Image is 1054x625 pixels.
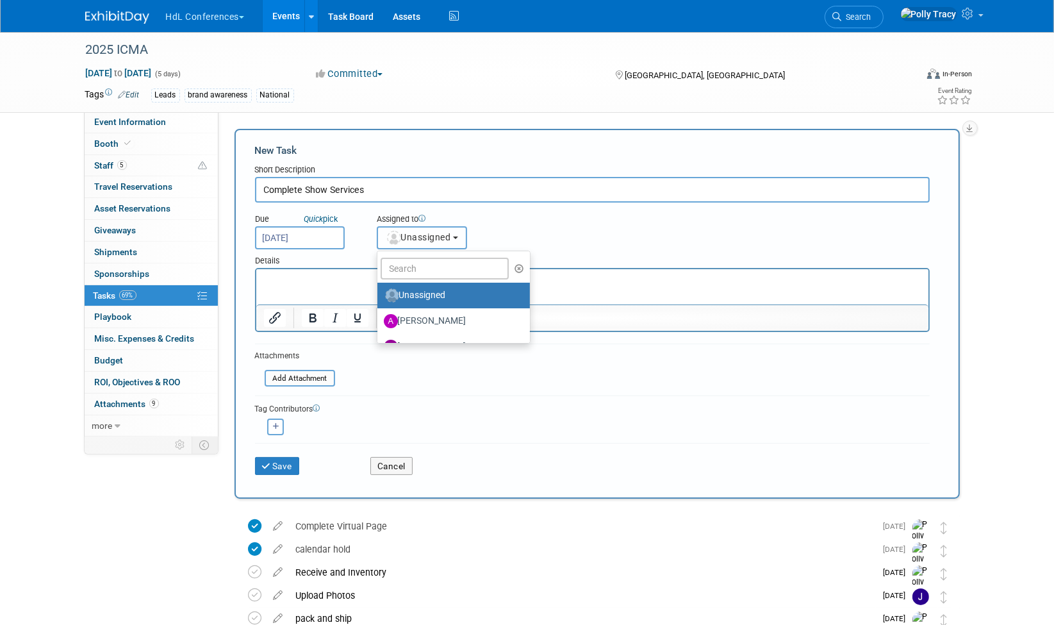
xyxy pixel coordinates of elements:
[304,214,324,224] i: Quick
[85,176,218,197] a: Travel Reservations
[841,67,973,86] div: Event Format
[192,437,218,453] td: Toggle Event Tabs
[884,545,912,554] span: [DATE]
[884,568,912,577] span: [DATE]
[95,355,124,365] span: Budget
[264,309,286,327] button: Insert/edit link
[381,258,509,279] input: Search
[384,285,518,306] label: Unassigned
[941,591,948,603] i: Move task
[255,164,930,177] div: Short Description
[95,138,134,149] span: Booth
[267,521,290,532] a: edit
[377,226,468,249] button: Unassigned
[825,6,884,28] a: Search
[85,242,218,263] a: Shipments
[85,220,218,241] a: Giveaways
[842,12,871,22] span: Search
[255,249,930,268] div: Details
[267,567,290,578] a: edit
[95,269,150,279] span: Sponsorships
[255,213,358,226] div: Due
[85,198,218,219] a: Asset Reservations
[95,160,127,171] span: Staff
[302,213,341,224] a: Quickpick
[170,437,192,453] td: Personalize Event Tab Strip
[255,351,335,362] div: Attachments
[95,117,167,127] span: Event Information
[95,312,132,322] span: Playbook
[95,333,195,344] span: Misc. Expenses & Credits
[941,568,948,580] i: Move task
[256,88,294,102] div: National
[884,522,912,531] span: [DATE]
[255,177,930,203] input: Name of task or a short description
[384,340,398,354] img: B.jpg
[267,613,290,624] a: edit
[942,69,972,79] div: In-Person
[85,133,218,154] a: Booth
[377,213,531,226] div: Assigned to
[95,399,159,409] span: Attachments
[95,181,173,192] span: Travel Reservations
[119,290,136,300] span: 69%
[85,306,218,328] a: Playbook
[85,11,149,24] img: ExhibitDay
[941,522,948,534] i: Move task
[85,350,218,371] a: Budget
[900,7,957,21] img: Polly Tracy
[255,457,300,475] button: Save
[255,401,930,415] div: Tag Contributors
[625,71,785,80] span: [GEOGRAPHIC_DATA], [GEOGRAPHIC_DATA]
[884,614,912,623] span: [DATE]
[94,290,136,301] span: Tasks
[941,545,948,557] i: Move task
[85,67,152,79] span: [DATE] [DATE]
[301,309,323,327] button: Bold
[154,70,181,78] span: (5 days)
[149,399,159,408] span: 9
[290,538,876,560] div: calendar hold
[912,542,932,576] img: Polly Tracy
[912,588,929,605] img: Johnny Nguyen
[346,309,368,327] button: Underline
[912,519,932,553] img: Polly Tracy
[85,328,218,349] a: Misc. Expenses & Credits
[85,285,218,306] a: Tasks69%
[151,88,180,102] div: Leads
[85,372,218,393] a: ROI, Objectives & ROO
[255,144,930,158] div: New Task
[85,394,218,415] a: Attachments9
[267,590,290,601] a: edit
[324,309,345,327] button: Italic
[92,421,113,431] span: more
[267,544,290,555] a: edit
[85,263,218,285] a: Sponsorships
[290,515,876,537] div: Complete Virtual Page
[113,68,125,78] span: to
[199,160,208,172] span: Potential Scheduling Conflict -- at least one attendee is tagged in another overlapping event.
[255,226,345,249] input: Due Date
[290,585,876,606] div: Upload Photos
[95,203,171,213] span: Asset Reservations
[117,160,127,170] span: 5
[119,90,140,99] a: Edit
[185,88,252,102] div: brand awareness
[81,38,897,62] div: 2025 ICMA
[384,314,398,328] img: A.jpg
[311,67,388,81] button: Committed
[912,565,932,599] img: Polly Tracy
[384,311,518,331] label: [PERSON_NAME]
[384,337,518,357] label: [PERSON_NAME]
[95,377,181,387] span: ROI, Objectives & ROO
[85,415,218,437] a: more
[95,225,136,235] span: Giveaways
[386,232,451,242] span: Unassigned
[85,112,218,133] a: Event Information
[884,591,912,600] span: [DATE]
[370,457,413,475] button: Cancel
[385,288,399,303] img: Unassigned-User-Icon.png
[927,69,940,79] img: Format-Inperson.png
[937,88,971,94] div: Event Rating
